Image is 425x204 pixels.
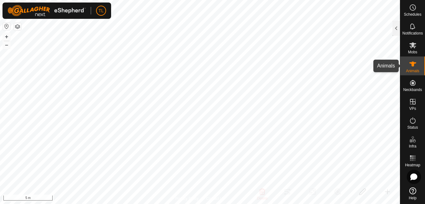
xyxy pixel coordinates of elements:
a: Help [400,185,425,202]
span: Notifications [402,31,423,35]
span: Status [407,126,418,129]
button: – [3,41,10,49]
span: Mobs [408,50,417,54]
span: Heatmap [405,163,420,167]
span: TL [99,8,104,14]
span: VPs [409,107,416,110]
button: Map Layers [14,23,21,30]
span: Schedules [404,13,421,16]
span: Animals [406,69,419,73]
button: + [3,33,10,40]
button: Reset Map [3,23,10,30]
a: Privacy Policy [175,196,199,201]
a: Contact Us [206,196,225,201]
span: Infra [409,144,416,148]
img: Gallagher Logo [8,5,86,16]
span: Neckbands [403,88,422,92]
span: Help [409,196,417,200]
